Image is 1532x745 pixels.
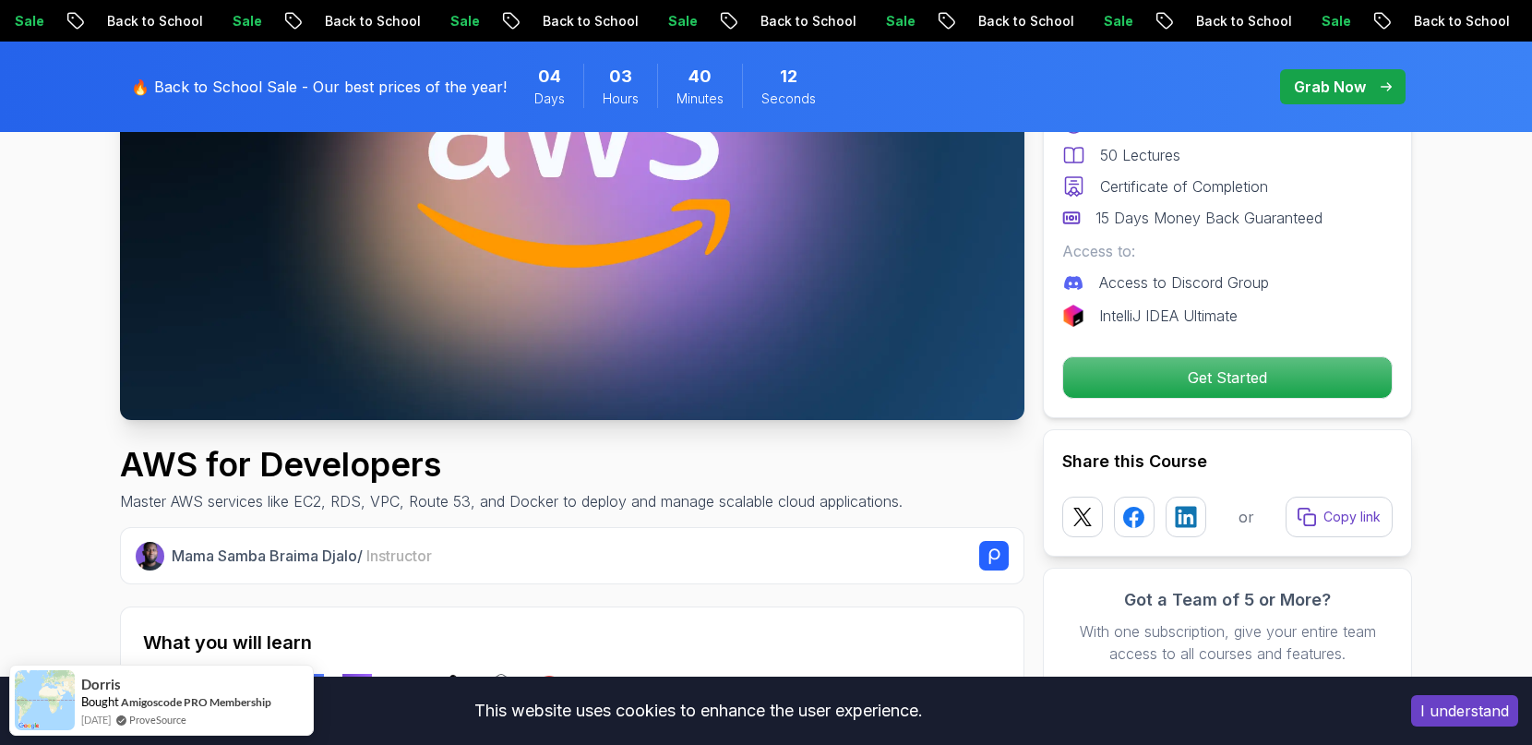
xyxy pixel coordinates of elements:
[436,12,495,30] p: Sale
[963,12,1089,30] p: Back to School
[688,64,712,90] span: 40 Minutes
[609,64,632,90] span: 3 Hours
[1063,357,1392,398] p: Get Started
[1100,144,1180,166] p: 50 Lectures
[534,674,564,703] img: chrome logo
[81,712,111,727] span: [DATE]
[121,695,271,709] a: Amigoscode PRO Membership
[129,712,186,727] a: ProveSource
[1294,76,1366,98] p: Grab Now
[1062,620,1393,665] p: With one subscription, give your entire team access to all courses and features.
[761,90,816,108] span: Seconds
[603,90,639,108] span: Hours
[14,691,1383,731] div: This website uses cookies to enhance the user experience.
[746,12,871,30] p: Back to School
[92,12,218,30] p: Back to School
[528,12,653,30] p: Back to School
[871,12,930,30] p: Sale
[653,12,712,30] p: Sale
[342,674,372,703] img: route53 logo
[136,542,164,571] img: Nelson Djalo
[1411,695,1518,727] button: Accept cookies
[81,694,119,709] span: Bought
[1099,271,1269,294] p: Access to Discord Group
[120,490,903,512] p: Master AWS services like EC2, RDS, VPC, Route 53, and Docker to deploy and manage scalable cloud ...
[143,630,1001,655] h2: What you will learn
[390,674,420,703] img: docker logo
[1062,305,1084,327] img: jetbrains logo
[1239,506,1254,528] p: or
[1062,356,1393,399] button: Get Started
[1286,497,1393,537] button: Copy link
[172,545,432,567] p: Mama Samba Braima Djalo /
[1062,587,1393,613] h3: Got a Team of 5 or More?
[366,547,432,565] span: Instructor
[438,674,468,703] img: linux logo
[486,674,516,703] img: bash logo
[131,76,507,98] p: 🔥 Back to School Sale - Our best prices of the year!
[1062,240,1393,262] p: Access to:
[1307,12,1366,30] p: Sale
[1181,12,1307,30] p: Back to School
[780,64,797,90] span: 12 Seconds
[534,90,565,108] span: Days
[120,446,903,483] h1: AWS for Developers
[538,64,561,90] span: 4 Days
[1100,175,1268,198] p: Certificate of Completion
[1062,672,1393,694] a: Check our Business Plan
[1089,12,1148,30] p: Sale
[218,12,277,30] p: Sale
[1095,207,1323,229] p: 15 Days Money Back Guaranteed
[1399,12,1525,30] p: Back to School
[1062,449,1393,475] h2: Share this Course
[1099,305,1238,327] p: IntelliJ IDEA Ultimate
[1323,508,1381,526] p: Copy link
[81,677,121,692] span: Dorris
[15,670,75,730] img: provesource social proof notification image
[310,12,436,30] p: Back to School
[676,90,724,108] span: Minutes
